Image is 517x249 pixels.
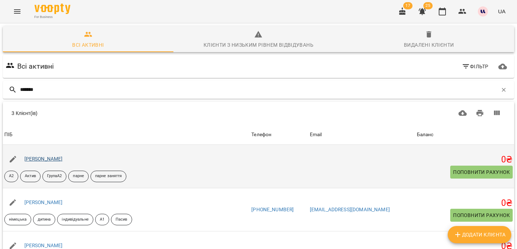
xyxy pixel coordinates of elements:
[34,15,70,19] span: For Business
[25,173,36,179] p: Актив
[24,199,63,205] a: [PERSON_NAME]
[454,105,471,122] button: Завантажити CSV
[68,171,89,182] div: парне
[453,230,506,239] span: Додати клієнта
[251,207,294,212] a: [PHONE_NUMBER]
[417,130,513,139] span: Баланс
[310,207,390,212] a: [EMAIL_ADDRESS][DOMAIN_NAME]
[450,209,513,222] button: Поповнити рахунок
[62,217,88,223] p: індивідуальне
[11,110,246,117] div: 3 Клієнт(ів)
[72,41,104,49] div: Всі активні
[495,5,508,18] button: UA
[204,41,313,49] div: Клієнти з низьким рівнем відвідувань
[42,171,67,182] div: ГрупаА2
[488,105,506,122] button: Вигляд колонок
[417,154,513,165] h5: 0 ₴
[3,102,514,125] div: Table Toolbar
[111,214,132,225] div: Пасив
[4,130,248,139] span: ПІБ
[57,214,93,225] div: індивідуальне
[404,41,454,49] div: Видалені клієнти
[4,171,18,182] div: А2
[423,2,433,9] span: 25
[95,214,109,225] div: А1
[478,6,488,17] img: 1255ca683a57242d3abe33992970777d.jpg
[450,166,513,179] button: Поповнити рахунок
[453,211,510,220] span: Поповнити рахунок
[471,105,489,122] button: Друк
[116,217,127,223] p: Пасив
[417,198,513,209] h5: 0 ₴
[9,173,14,179] p: А2
[417,130,434,139] div: Баланс
[251,130,307,139] span: Телефон
[33,214,56,225] div: дитина
[459,60,492,73] button: Фільтр
[4,214,31,225] div: німецька
[462,62,489,71] span: Фільтр
[20,171,41,182] div: Актив
[310,130,414,139] span: Email
[9,3,26,20] button: Menu
[90,171,126,182] div: парне заняття
[95,173,122,179] p: парне заняття
[417,130,434,139] div: Sort
[453,168,510,176] span: Поповнити рахунок
[4,130,13,139] div: ПІБ
[38,217,51,223] p: дитина
[100,217,104,223] p: А1
[9,217,27,223] p: німецька
[24,156,63,162] a: [PERSON_NAME]
[73,173,84,179] p: парне
[251,130,271,139] div: Sort
[448,226,511,243] button: Додати клієнта
[251,130,271,139] div: Телефон
[310,130,322,139] div: Sort
[24,243,63,248] a: [PERSON_NAME]
[4,130,13,139] div: Sort
[17,61,54,72] h6: Всі активні
[47,173,62,179] p: ГрупаА2
[34,4,70,14] img: Voopty Logo
[498,8,506,15] span: UA
[310,130,322,139] div: Email
[403,2,413,9] span: 17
